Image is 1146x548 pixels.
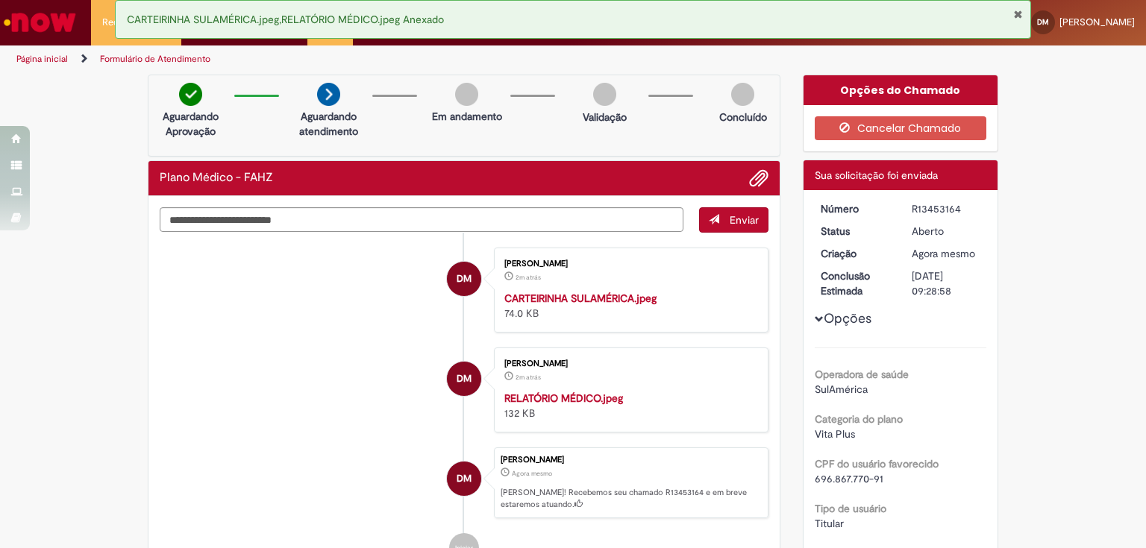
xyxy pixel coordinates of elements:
div: 27/08/2025 15:28:54 [912,246,981,261]
p: Em andamento [432,109,502,124]
div: R13453164 [912,201,981,216]
span: 2m atrás [516,273,541,282]
dt: Número [810,201,901,216]
span: CARTEIRINHA SULAMÉRICA.jpeg,RELATÓRIO MÉDICO.jpeg Anexado [127,13,444,26]
button: Enviar [699,207,768,233]
a: Formulário de Atendimento [100,53,210,65]
dt: Status [810,224,901,239]
span: Titular [815,517,844,530]
p: [PERSON_NAME]! Recebemos seu chamado R13453164 e em breve estaremos atuando. [501,487,760,510]
li: Daniela Morais [160,447,768,519]
a: RELATÓRIO MÉDICO.jpeg [504,391,623,405]
img: ServiceNow [1,7,78,37]
div: [DATE] 09:28:58 [912,268,981,298]
time: 27/08/2025 15:28:54 [512,469,552,478]
span: Vita Plus [815,427,855,441]
time: 27/08/2025 15:26:44 [516,373,541,382]
span: 696.867.770-91 [815,472,883,485]
div: Aberto [912,224,981,239]
div: [PERSON_NAME] [504,259,753,268]
span: DM [457,461,472,497]
b: Operadora de saúde [815,368,909,381]
a: CARTEIRINHA SULAMÉRICA.jpeg [504,292,657,305]
button: Cancelar Chamado [815,116,987,140]
textarea: Digite sua mensagem aqui... [160,207,683,233]
span: DM [457,361,472,397]
img: img-circle-grey.png [731,83,754,106]
div: [PERSON_NAME] [504,359,753,368]
b: Categoria do plano [815,412,903,426]
p: Concluído [719,110,767,125]
b: CPF do usuário favorecido [815,457,939,470]
b: Tipo de usuário [815,502,886,515]
span: Agora mesmo [912,247,975,260]
img: img-circle-grey.png [593,83,616,106]
div: Daniela Morais [447,462,481,496]
h2: Plano Médico - FAHZ Histórico de tíquete [160,171,273,185]
p: Validação [583,110,627,125]
div: 74.0 KB [504,291,753,321]
button: Fechar Notificação [1013,8,1023,20]
dt: Conclusão Estimada [810,268,901,298]
span: Enviar [730,213,759,227]
p: Aguardando atendimento [292,109,365,139]
dt: Criação [810,246,901,261]
span: Agora mesmo [512,469,552,478]
img: check-circle-green.png [179,83,202,106]
ul: Trilhas de página [11,45,753,73]
div: 132 KB [504,391,753,421]
span: [PERSON_NAME] [1059,16,1135,28]
button: Adicionar anexos [749,169,768,188]
img: arrow-next.png [317,83,340,106]
img: img-circle-grey.png [455,83,478,106]
span: DM [457,261,472,297]
div: [PERSON_NAME] [501,456,760,464]
span: SulAmérica [815,382,868,396]
span: 2m atrás [516,373,541,382]
div: Opções do Chamado [804,75,998,105]
span: Sua solicitação foi enviada [815,169,938,182]
div: Daniela Morais [447,362,481,396]
span: DM [1037,17,1049,27]
p: Aguardando Aprovação [154,109,227,139]
span: Requisições [102,15,154,30]
div: Daniela Morais [447,262,481,296]
a: Página inicial [16,53,68,65]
